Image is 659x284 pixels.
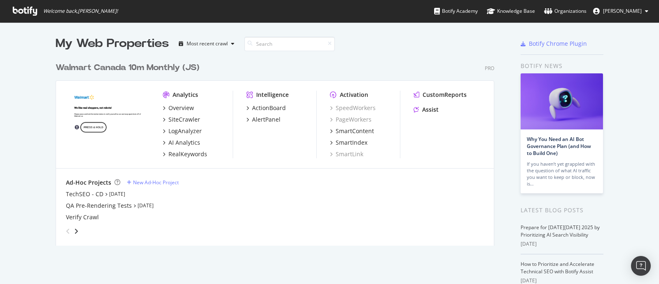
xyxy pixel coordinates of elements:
[163,138,200,147] a: AI Analytics
[485,65,494,72] div: Pro
[244,37,335,51] input: Search
[163,127,202,135] a: LogAnalyzer
[529,40,587,48] div: Botify Chrome Plugin
[521,240,603,248] div: [DATE]
[73,227,79,235] div: angle-right
[587,5,655,18] button: [PERSON_NAME]
[168,115,200,124] div: SiteCrawler
[521,73,603,129] img: Why You Need an AI Bot Governance Plan (and How to Build One)
[521,40,587,48] a: Botify Chrome Plugin
[66,178,111,187] div: Ad-Hoc Projects
[66,91,150,157] img: walmart.ca
[56,52,501,246] div: grid
[127,179,179,186] a: New Ad-Hoc Project
[168,104,194,112] div: Overview
[422,106,439,114] div: Assist
[43,8,118,14] span: Welcome back, [PERSON_NAME] !
[521,206,603,215] div: Latest Blog Posts
[631,256,651,276] div: Open Intercom Messenger
[187,41,228,46] div: Most recent crawl
[521,261,594,275] a: How to Prioritize and Accelerate Technical SEO with Botify Assist
[603,7,642,14] span: Vidhi Jain
[56,35,169,52] div: My Web Properties
[340,91,368,99] div: Activation
[252,104,286,112] div: ActionBoard
[521,224,600,238] a: Prepare for [DATE][DATE] 2025 by Prioritizing AI Search Visibility
[330,104,376,112] a: SpeedWorkers
[330,115,372,124] a: PageWorkers
[330,127,374,135] a: SmartContent
[336,127,374,135] div: SmartContent
[434,7,478,15] div: Botify Academy
[163,115,200,124] a: SiteCrawler
[414,91,467,99] a: CustomReports
[63,225,73,238] div: angle-left
[66,190,103,198] a: TechSEO - CD
[66,213,99,221] a: Verify Crawl
[252,115,280,124] div: AlertPanel
[133,179,179,186] div: New Ad-Hoc Project
[330,150,363,158] a: SmartLink
[521,61,603,70] div: Botify news
[527,161,597,187] div: If you haven’t yet grappled with the question of what AI traffic you want to keep or block, now is…
[168,127,202,135] div: LogAnalyzer
[66,202,132,210] a: QA Pre-Rendering Tests
[423,91,467,99] div: CustomReports
[163,104,194,112] a: Overview
[173,91,198,99] div: Analytics
[56,62,203,74] a: Walmart Canada 10m Monthly (JS)
[246,104,286,112] a: ActionBoard
[487,7,535,15] div: Knowledge Base
[56,62,199,74] div: Walmart Canada 10m Monthly (JS)
[138,202,154,209] a: [DATE]
[330,138,367,147] a: SmartIndex
[163,150,207,158] a: RealKeywords
[336,138,367,147] div: SmartIndex
[175,37,238,50] button: Most recent crawl
[544,7,587,15] div: Organizations
[527,136,591,157] a: Why You Need an AI Bot Governance Plan (and How to Build One)
[168,150,207,158] div: RealKeywords
[256,91,289,99] div: Intelligence
[246,115,280,124] a: AlertPanel
[109,190,125,197] a: [DATE]
[168,138,200,147] div: AI Analytics
[414,106,439,114] a: Assist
